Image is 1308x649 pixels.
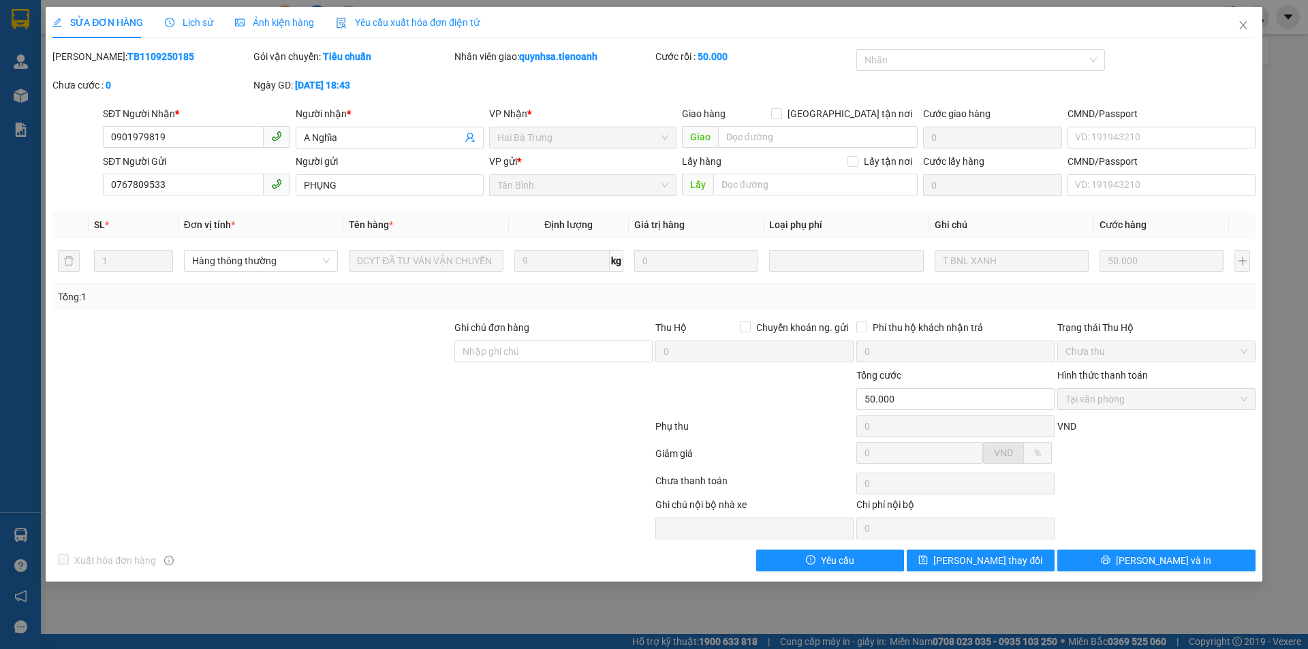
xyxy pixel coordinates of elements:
[165,18,174,27] span: clock-circle
[1100,250,1224,272] input: 0
[295,80,350,91] b: [DATE] 18:43
[929,212,1094,238] th: Ghi chú
[1101,555,1110,566] span: printer
[52,78,251,93] div: Chưa cước :
[682,108,726,119] span: Giao hàng
[454,49,653,64] div: Nhân viên giao:
[271,131,282,142] span: phone
[103,154,290,169] div: SĐT Người Gửi
[654,473,855,497] div: Chưa thanh toán
[682,174,713,195] span: Lấy
[69,553,161,568] span: Xuất hóa đơn hàng
[336,18,347,29] img: icon
[349,250,503,272] input: VD: Bàn, Ghế
[497,127,668,148] span: Hai Bà Trưng
[497,175,668,195] span: Tân Bình
[58,250,80,272] button: delete
[127,51,194,62] b: TB1109250185
[764,212,929,238] th: Loại phụ phí
[682,126,718,148] span: Giao
[94,219,105,230] span: SL
[821,553,854,568] span: Yêu cầu
[349,219,393,230] span: Tên hàng
[519,51,597,62] b: quynhsa.tienoanh
[655,49,854,64] div: Cước rồi :
[713,174,918,195] input: Dọc đường
[1116,553,1211,568] span: [PERSON_NAME] và In
[1065,389,1247,409] span: Tại văn phòng
[751,320,854,335] span: Chuyển khoản ng. gửi
[103,106,290,121] div: SĐT Người Nhận
[782,106,918,121] span: [GEOGRAPHIC_DATA] tận nơi
[1234,250,1249,272] button: plus
[806,555,815,566] span: exclamation-circle
[235,17,314,28] span: Ảnh kiện hàng
[454,322,529,333] label: Ghi chú đơn hàng
[58,289,505,304] div: Tổng: 1
[52,18,62,27] span: edit
[323,51,371,62] b: Tiêu chuẩn
[994,447,1013,458] span: VND
[1057,370,1148,381] label: Hình thức thanh toán
[253,78,452,93] div: Ngày GD:
[165,17,213,28] span: Lịch sử
[1057,550,1256,571] button: printer[PERSON_NAME] và In
[655,497,854,518] div: Ghi chú nội bộ nhà xe
[106,80,111,91] b: 0
[1057,421,1076,432] span: VND
[454,341,653,362] input: Ghi chú đơn hàng
[923,127,1062,148] input: Cước giao hàng
[465,132,476,143] span: user-add
[634,219,685,230] span: Giá trị hàng
[296,106,483,121] div: Người nhận
[867,320,988,335] span: Phí thu hộ khách nhận trả
[1224,7,1262,45] button: Close
[544,219,593,230] span: Định lượng
[235,18,245,27] span: picture
[271,178,282,189] span: phone
[1238,20,1249,31] span: close
[52,49,251,64] div: [PERSON_NAME]:
[489,154,676,169] div: VP gửi
[1065,341,1247,362] span: Chưa thu
[907,550,1055,571] button: save[PERSON_NAME] thay đổi
[756,550,904,571] button: exclamation-circleYêu cầu
[682,156,721,167] span: Lấy hàng
[489,108,527,119] span: VP Nhận
[918,555,928,566] span: save
[184,219,235,230] span: Đơn vị tính
[935,250,1089,272] input: Ghi Chú
[858,154,918,169] span: Lấy tận nơi
[655,322,687,333] span: Thu Hộ
[1100,219,1147,230] span: Cước hàng
[634,250,758,272] input: 0
[296,154,483,169] div: Người gửi
[164,556,174,565] span: info-circle
[933,553,1042,568] span: [PERSON_NAME] thay đổi
[923,174,1062,196] input: Cước lấy hàng
[610,250,623,272] span: kg
[654,446,855,470] div: Giảm giá
[1034,447,1041,458] span: %
[698,51,728,62] b: 50.000
[192,251,330,271] span: Hàng thông thường
[1068,154,1255,169] div: CMND/Passport
[1068,106,1255,121] div: CMND/Passport
[52,17,143,28] span: SỬA ĐƠN HÀNG
[856,370,901,381] span: Tổng cước
[718,126,918,148] input: Dọc đường
[923,156,984,167] label: Cước lấy hàng
[1057,320,1256,335] div: Trạng thái Thu Hộ
[923,108,991,119] label: Cước giao hàng
[336,17,480,28] span: Yêu cầu xuất hóa đơn điện tử
[856,497,1055,518] div: Chi phí nội bộ
[654,419,855,443] div: Phụ thu
[253,49,452,64] div: Gói vận chuyển:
